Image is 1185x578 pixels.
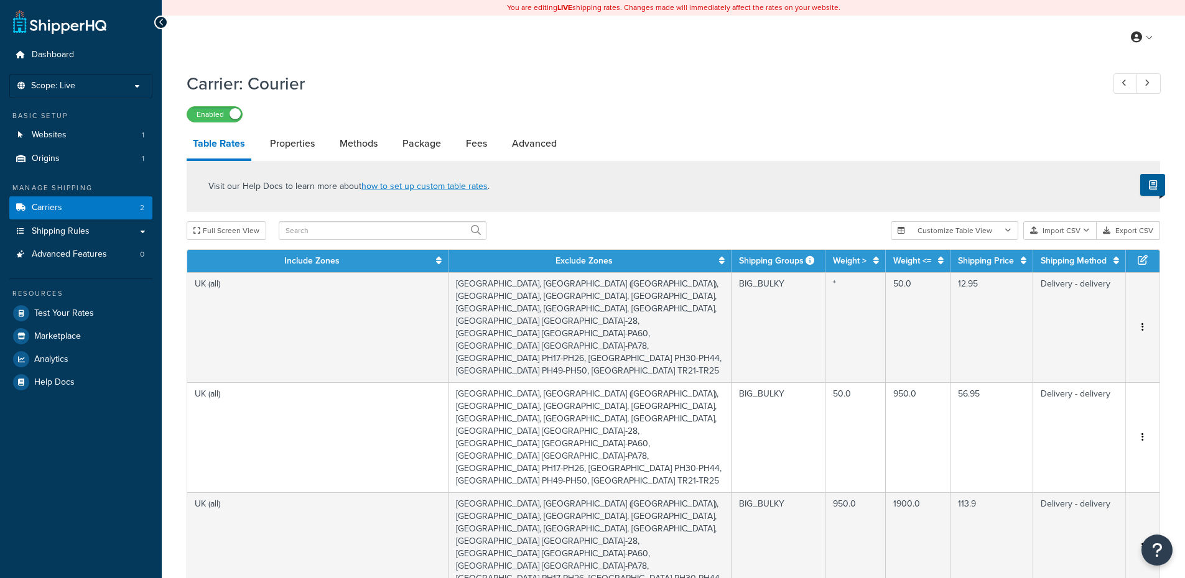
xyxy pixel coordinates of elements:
a: Advanced [506,129,563,158]
td: 50.0 [825,382,886,492]
label: Enabled [187,107,242,122]
span: Advanced Features [32,249,107,260]
b: LIVE [557,2,572,13]
a: Next Record [1136,73,1161,94]
span: Test Your Rates [34,308,94,319]
a: Shipping Price [958,254,1014,267]
button: Show Help Docs [1140,174,1165,196]
a: Analytics [9,348,152,370]
a: Weight <= [893,254,931,267]
span: Marketplace [34,331,81,342]
td: Delivery - delivery [1033,272,1126,382]
a: Websites1 [9,124,152,147]
div: Manage Shipping [9,183,152,193]
a: Shipping Rules [9,220,152,243]
td: 50.0 [886,272,950,382]
button: Open Resource Center [1141,534,1173,566]
td: BIG_BULKY [732,272,825,382]
a: Help Docs [9,371,152,393]
td: UK (all) [187,272,448,382]
h1: Carrier: Courier [187,71,1090,96]
button: Customize Table View [891,221,1018,240]
a: Weight > [833,254,867,267]
a: Carriers2 [9,196,152,219]
td: [GEOGRAPHIC_DATA], [GEOGRAPHIC_DATA] ([GEOGRAPHIC_DATA]), [GEOGRAPHIC_DATA], [GEOGRAPHIC_DATA], [... [448,272,732,382]
div: Basic Setup [9,111,152,121]
a: how to set up custom table rates [361,180,488,193]
td: [GEOGRAPHIC_DATA], [GEOGRAPHIC_DATA] ([GEOGRAPHIC_DATA]), [GEOGRAPHIC_DATA], [GEOGRAPHIC_DATA], [... [448,382,732,492]
a: Previous Record [1113,73,1138,94]
a: Methods [333,129,384,158]
span: Carriers [32,203,62,213]
span: 1 [142,130,144,140]
li: Advanced Features [9,243,152,266]
button: Import CSV [1023,221,1097,240]
a: Test Your Rates [9,302,152,324]
a: Exclude Zones [555,254,613,267]
td: UK (all) [187,382,448,492]
span: Scope: Live [31,81,75,91]
li: Origins [9,147,152,170]
span: 0 [140,249,144,260]
span: Origins [32,154,60,164]
input: Search [279,221,486,240]
button: Full Screen View [187,221,266,240]
a: Shipping Method [1041,254,1107,267]
td: 56.95 [950,382,1033,492]
div: Resources [9,288,152,299]
span: 1 [142,154,144,164]
a: Origins1 [9,147,152,170]
td: 12.95 [950,272,1033,382]
span: Shipping Rules [32,226,90,237]
th: Shipping Groups [732,250,825,272]
span: Dashboard [32,50,74,60]
a: Table Rates [187,129,251,161]
td: BIG_BULKY [732,382,825,492]
a: Package [396,129,447,158]
p: Visit our Help Docs to learn more about . [208,180,490,193]
li: Carriers [9,196,152,219]
a: Properties [264,129,321,158]
a: Dashboard [9,44,152,67]
span: Analytics [34,354,68,365]
a: Marketplace [9,325,152,347]
td: Delivery - delivery [1033,382,1126,492]
td: 950.0 [886,382,950,492]
span: 2 [140,203,144,213]
a: Advanced Features0 [9,243,152,266]
a: Fees [460,129,493,158]
span: Websites [32,130,67,140]
a: Include Zones [284,254,340,267]
li: Websites [9,124,152,147]
button: Export CSV [1097,221,1160,240]
span: Help Docs [34,377,75,388]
